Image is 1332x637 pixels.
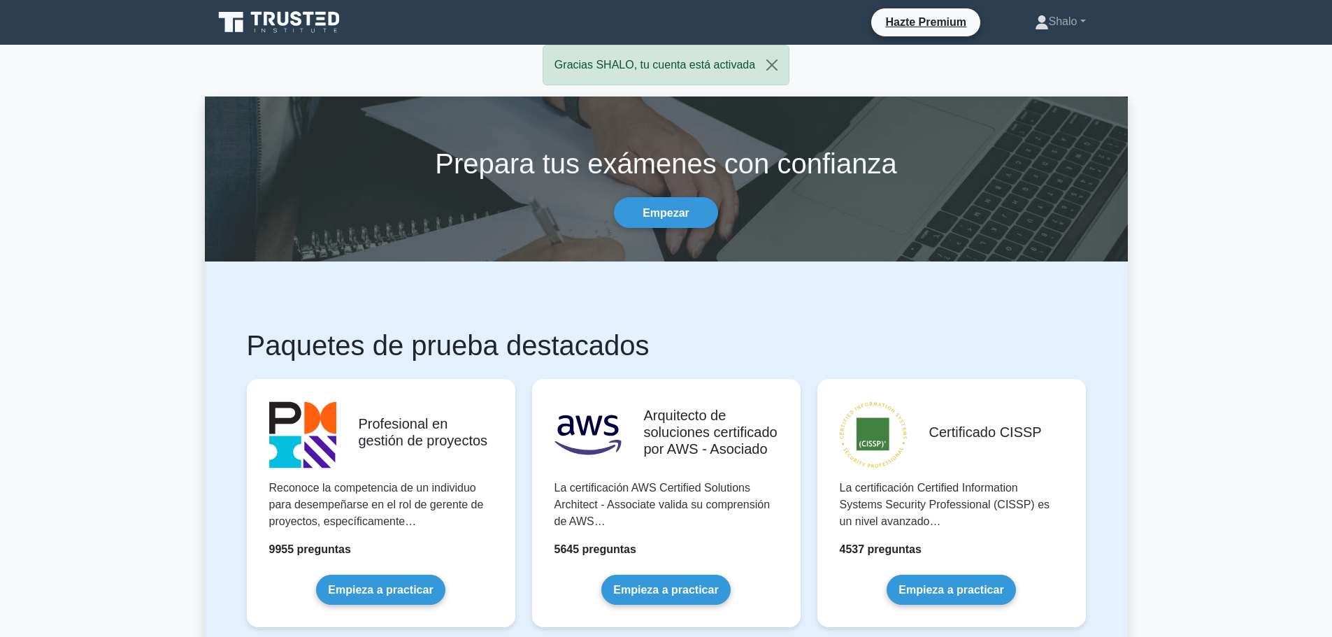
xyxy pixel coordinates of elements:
[435,148,896,179] font: Prepara tus exámenes con confianza
[885,16,966,28] font: Hazte Premium
[1001,8,1119,36] a: Shalo
[601,575,730,605] a: Empieza a practicar
[614,197,718,227] a: Empezar
[643,207,689,219] font: Empezar
[1049,15,1077,27] font: Shalo
[316,575,445,605] a: Empieza a practicar
[877,13,975,31] a: Hazte Premium
[554,59,755,71] font: Gracias SHALO, tu cuenta está activada
[755,45,789,85] button: Cerca
[247,330,650,361] font: Paquetes de prueba destacados
[887,575,1015,605] a: Empieza a practicar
